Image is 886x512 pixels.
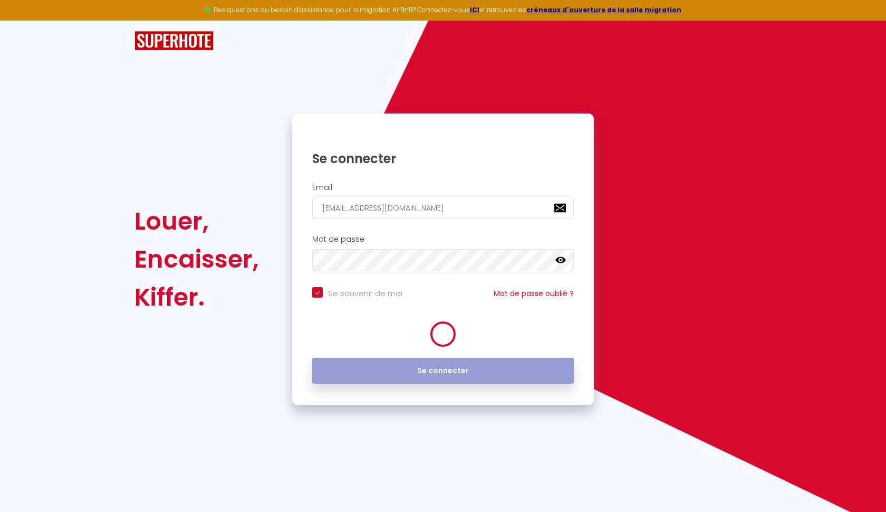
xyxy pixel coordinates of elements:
[312,197,574,219] input: Ton Email
[312,235,574,244] h2: Mot de passe
[312,183,574,192] h2: Email
[312,358,574,384] button: Se connecter
[494,288,574,299] a: Mot de passe oublié ?
[134,31,214,51] img: SuperHote logo
[134,202,259,240] div: Louer,
[134,278,259,316] div: Kiffer.
[526,5,681,14] a: créneaux d'ouverture de la salle migration
[312,150,574,167] h1: Se connecter
[134,240,259,278] div: Encaisser,
[470,5,479,14] a: ICI
[8,4,40,36] button: Ouvrir le widget de chat LiveChat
